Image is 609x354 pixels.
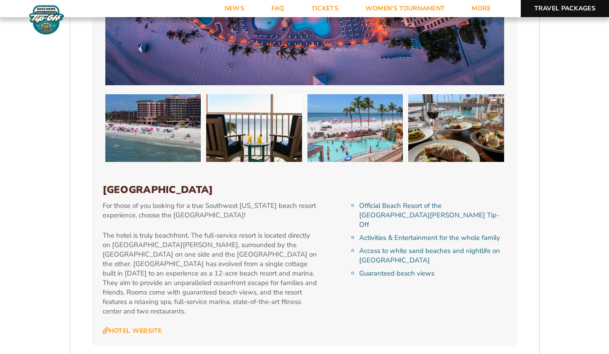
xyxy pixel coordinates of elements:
[408,94,504,162] img: Pink Shell Beach Resort & Marina (BEACH 2025)
[359,269,506,278] li: Guaranteed beach views
[359,201,506,230] li: Official Beach Resort of the [GEOGRAPHIC_DATA][PERSON_NAME] Tip-Off
[103,327,162,335] a: Hotel Website
[359,246,506,265] li: Access to white sand beaches and nightlife on [GEOGRAPHIC_DATA]
[105,94,201,162] img: Pink Shell Beach Resort & Marina (BEACH 2025)
[307,94,403,162] img: Pink Shell Beach Resort & Marina (BEACH 2025)
[103,201,318,220] p: For those of you looking for a true Southwest [US_STATE] beach resort experience, choose the [GEO...
[103,231,318,316] p: The hotel is truly beachfront. The full-service resort is located directly on [GEOGRAPHIC_DATA][P...
[103,184,507,196] h3: [GEOGRAPHIC_DATA]
[359,233,506,243] li: Activities & Entertainment for the whole family
[27,5,66,35] img: Fort Myers Tip-Off
[206,94,302,162] img: Pink Shell Beach Resort & Marina (BEACH 2025)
